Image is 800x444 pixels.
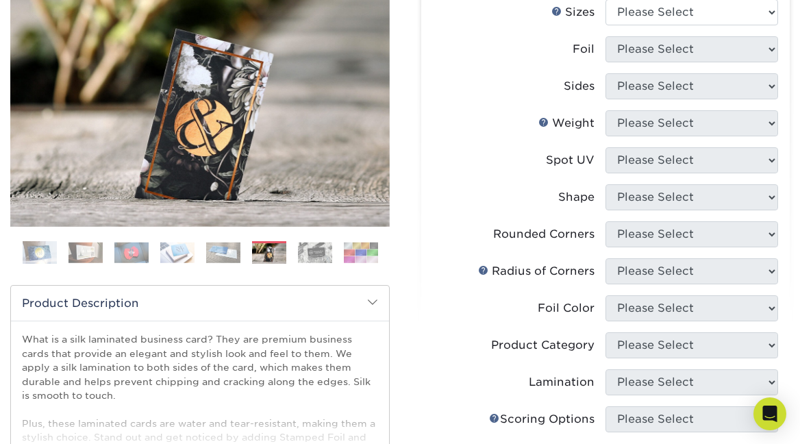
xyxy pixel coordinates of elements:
div: Sizes [551,4,595,21]
img: Business Cards 04 [160,242,195,263]
div: Lamination [529,374,595,391]
img: Business Cards 06 [252,243,286,264]
div: Open Intercom Messenger [753,397,786,430]
img: Business Cards 07 [298,242,332,263]
iframe: Google Customer Reviews [3,402,116,439]
img: Business Cards 05 [206,242,240,263]
img: Business Cards 08 [344,242,378,263]
div: Rounded Corners [493,226,595,243]
img: Business Cards 01 [23,236,57,270]
div: Product Category [491,337,595,354]
div: Foil Color [538,300,595,317]
div: Spot UV [546,152,595,169]
h2: Product Description [11,286,389,321]
div: Foil [573,41,595,58]
img: Business Cards 03 [114,242,149,263]
div: Weight [538,115,595,132]
div: Shape [558,189,595,206]
div: Sides [564,78,595,95]
img: Business Cards 02 [68,242,103,263]
div: Radius of Corners [478,263,595,280]
div: Scoring Options [489,411,595,428]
